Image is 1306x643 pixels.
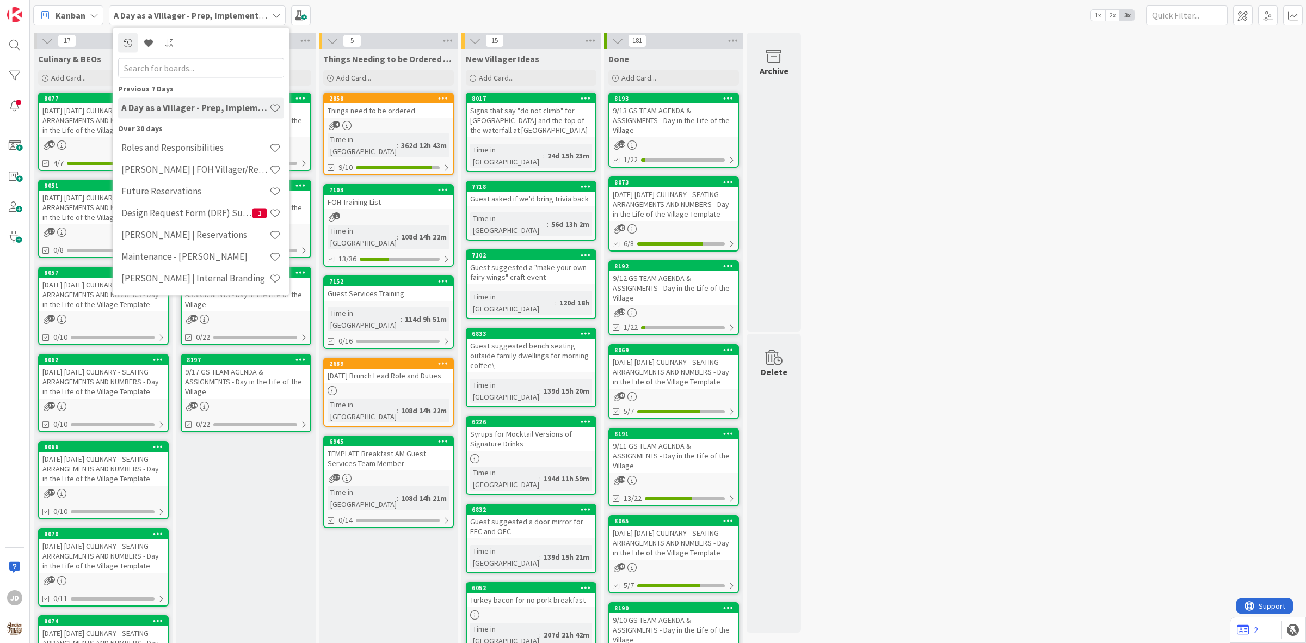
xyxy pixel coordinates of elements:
[114,10,308,21] b: A Day as a Villager - Prep, Implement and Execute
[614,95,738,102] div: 8193
[397,231,398,243] span: :
[761,365,787,378] div: Delete
[324,369,453,383] div: [DATE] Brunch Lead Role and Duties
[1237,623,1258,636] a: 2
[39,181,168,191] div: 8051
[121,207,252,218] h4: Design Request Form (DRF) Submittals
[333,212,340,219] span: 1
[472,584,595,592] div: 6052
[609,516,738,560] div: 8065[DATE] [DATE] CULINARY - SEATING ARRANGEMENTS AND NUMBERS - Day in the Life of the Village Te...
[467,593,595,607] div: Turkey bacon for no pork breakfast
[39,452,168,486] div: [DATE] [DATE] CULINARY - SEATING ARRANGEMENTS AND NUMBERS - Day in the Life of the Village Template
[121,142,269,153] h4: Roles and Responsibilities
[624,493,642,504] span: 13/22
[53,244,64,256] span: 0/8
[323,275,454,349] a: 7152Guest Services TrainingTime in [GEOGRAPHIC_DATA]:114d 9h 51m0/16
[614,262,738,270] div: 8192
[324,94,453,103] div: 2858
[121,102,269,113] h4: A Day as a Villager - Prep, Implement and Execute
[121,273,269,284] h4: [PERSON_NAME] | Internal Branding
[618,563,625,570] span: 43
[323,53,454,64] span: Things Needing to be Ordered - PUT IN CARD, Don't make new card
[324,103,453,118] div: Things need to be ordered
[609,177,738,187] div: 8073
[624,406,634,417] span: 5/7
[466,53,539,64] span: New Villager Ideas
[609,516,738,526] div: 8065
[472,183,595,191] div: 7718
[618,392,625,399] span: 43
[39,268,168,278] div: 8057
[333,121,340,128] span: 4
[39,278,168,311] div: [DATE] [DATE] CULINARY - SEATING ARRANGEMENTS AND NUMBERS - Day in the Life of the Village Template
[121,229,269,240] h4: [PERSON_NAME] | Reservations
[48,489,55,496] span: 37
[608,53,629,64] span: Done
[467,94,595,103] div: 8017
[121,186,269,197] h4: Future Reservations
[338,253,356,265] span: 13/36
[44,443,168,451] div: 8066
[38,528,169,607] a: 8070[DATE] [DATE] CULINARY - SEATING ARRANGEMENTS AND NUMBERS - Day in the Life of the Village Te...
[398,492,449,504] div: 108d 14h 21m
[609,261,738,271] div: 8192
[329,438,453,445] div: 6945
[609,345,738,355] div: 8069
[547,218,549,230] span: :
[467,329,595,339] div: 6833
[539,629,541,641] span: :
[618,224,625,231] span: 43
[472,418,595,426] div: 6226
[324,185,453,209] div: 7103FOH Training List
[614,346,738,354] div: 8069
[1120,10,1135,21] span: 3x
[53,593,67,604] span: 0/11
[324,195,453,209] div: FOH Training List
[398,139,449,151] div: 362d 12h 43m
[479,73,514,83] span: Add Card...
[324,359,453,369] div: 2689
[621,73,656,83] span: Add Card...
[608,176,739,252] a: 8073[DATE] [DATE] CULINARY - SEATING ARRANGEMENTS AND NUMBERS - Day in the Life of the Village Te...
[39,355,168,399] div: 8062[DATE] [DATE] CULINARY - SEATING ARRANGEMENTS AND NUMBERS - Day in the Life of the Village Te...
[56,9,85,22] span: Kanban
[323,184,454,267] a: 7103FOH Training ListTime in [GEOGRAPHIC_DATA]:108d 14h 22m13/36
[196,419,210,430] span: 0/22
[48,228,55,235] span: 37
[53,157,64,169] span: 4/7
[555,297,557,309] span: :
[609,429,738,473] div: 81919/11 GS TEAM AGENDA & ASSIGNMENTS - Day in the Life of the Village
[467,260,595,284] div: Guest suggested a "make your own fairy wings" craft event
[187,356,310,364] div: 8197
[467,182,595,206] div: 7718Guest asked if we'd bring trivia back
[467,427,595,451] div: Syrups for Mocktail Versions of Signature Drinks
[397,139,398,151] span: :
[467,329,595,372] div: 6833Guest suggested bench seating outside family dwellings for morning coffee\
[190,402,198,409] span: 19
[44,617,168,625] div: 8074
[324,286,453,301] div: Guest Services Training
[624,322,638,333] span: 1/22
[1091,10,1105,21] span: 1x
[1105,10,1120,21] span: 2x
[609,355,738,389] div: [DATE] [DATE] CULINARY - SEATING ARRANGEMENTS AND NUMBERS - Day in the Life of the Village Template
[609,177,738,221] div: 8073[DATE] [DATE] CULINARY - SEATING ARRANGEMENTS AND NUMBERS - Day in the Life of the Village Te...
[624,238,634,249] span: 6/8
[401,313,402,325] span: :
[609,94,738,103] div: 8193
[624,154,638,166] span: 1/22
[328,399,397,422] div: Time in [GEOGRAPHIC_DATA]
[39,181,168,224] div: 8051[DATE] [DATE] CULINARY - SEATING ARRANGEMENTS AND NUMBERS - Day in the Life of the Village Te...
[549,218,592,230] div: 56d 13h 2m
[38,354,169,432] a: 8062[DATE] [DATE] CULINARY - SEATING ARRANGEMENTS AND NUMBERS - Day in the Life of the Village Te...
[467,505,595,538] div: 6832Guest suggested a door mirror for FFC and OFC
[39,103,168,137] div: [DATE] [DATE] CULINARY - SEATING ARRANGEMENTS AND NUMBERS - Day in the Life of the Village Template
[121,251,269,262] h4: Maintenance - [PERSON_NAME]
[336,73,371,83] span: Add Card...
[466,249,596,319] a: 7102Guest suggested a "make your own fairy wings" craft eventTime in [GEOGRAPHIC_DATA]:120d 18h
[324,359,453,383] div: 2689[DATE] Brunch Lead Role and Duties
[467,182,595,192] div: 7718
[466,504,596,573] a: 6832Guest suggested a door mirror for FFC and OFCTime in [GEOGRAPHIC_DATA]:139d 15h 21m
[485,34,504,47] span: 15
[1146,5,1228,25] input: Quick Filter...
